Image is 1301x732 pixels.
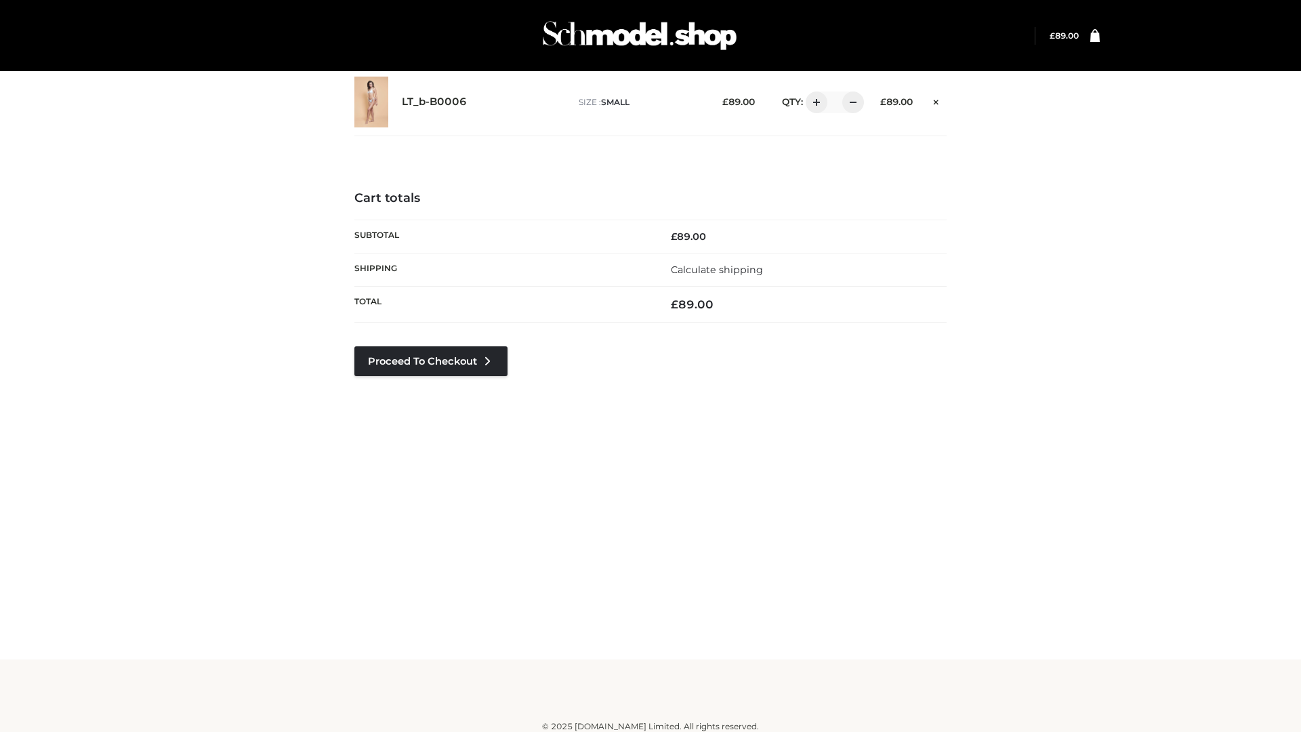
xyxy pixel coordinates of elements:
a: Remove this item [926,91,947,109]
p: size : [579,96,701,108]
bdi: 89.00 [671,230,706,243]
bdi: 89.00 [671,298,714,311]
th: Total [354,287,650,323]
span: SMALL [601,97,629,107]
bdi: 89.00 [1050,30,1079,41]
a: Proceed to Checkout [354,346,508,376]
span: £ [1050,30,1055,41]
span: £ [722,96,728,107]
h4: Cart totals [354,191,947,206]
th: Shipping [354,253,650,286]
span: £ [671,298,678,311]
a: Calculate shipping [671,264,763,276]
img: Schmodel Admin 964 [538,9,741,62]
th: Subtotal [354,220,650,253]
bdi: 89.00 [880,96,913,107]
span: £ [880,96,886,107]
div: QTY: [768,91,859,113]
a: LT_b-B0006 [402,96,467,108]
span: £ [671,230,677,243]
a: £89.00 [1050,30,1079,41]
bdi: 89.00 [722,96,755,107]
